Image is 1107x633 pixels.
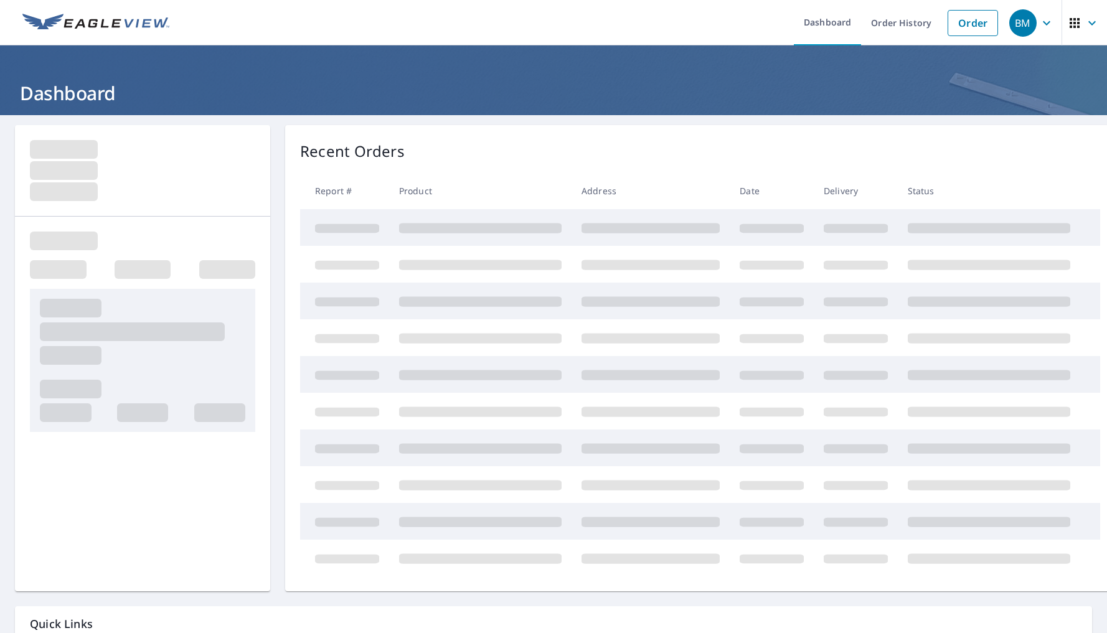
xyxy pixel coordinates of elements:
h1: Dashboard [15,80,1092,106]
th: Status [898,172,1080,209]
p: Recent Orders [300,140,405,162]
a: Order [948,10,998,36]
div: BM [1009,9,1037,37]
th: Address [572,172,730,209]
img: EV Logo [22,14,169,32]
th: Report # [300,172,389,209]
th: Date [730,172,814,209]
th: Delivery [814,172,898,209]
p: Quick Links [30,616,1077,632]
th: Product [389,172,572,209]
